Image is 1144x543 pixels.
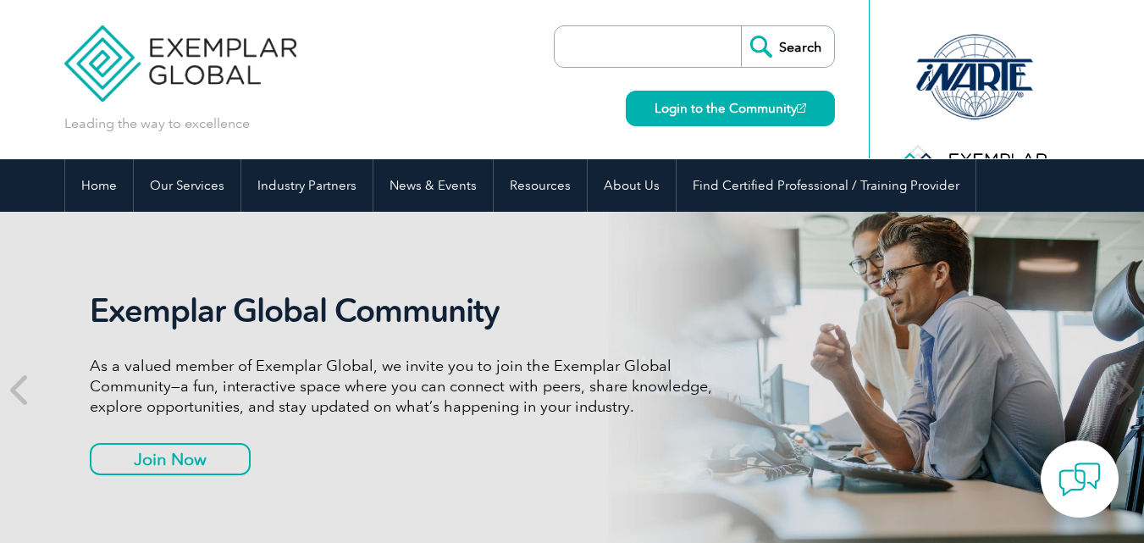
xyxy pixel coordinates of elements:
[90,356,725,417] p: As a valued member of Exemplar Global, we invite you to join the Exemplar Global Community—a fun,...
[90,291,725,330] h2: Exemplar Global Community
[64,114,250,133] p: Leading the way to excellence
[134,159,240,212] a: Our Services
[677,159,975,212] a: Find Certified Professional / Training Provider
[494,159,587,212] a: Resources
[373,159,493,212] a: News & Events
[65,159,133,212] a: Home
[797,103,806,113] img: open_square.png
[1058,458,1101,501] img: contact-chat.png
[241,159,373,212] a: Industry Partners
[741,26,834,67] input: Search
[626,91,835,126] a: Login to the Community
[90,443,251,475] a: Join Now
[588,159,676,212] a: About Us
